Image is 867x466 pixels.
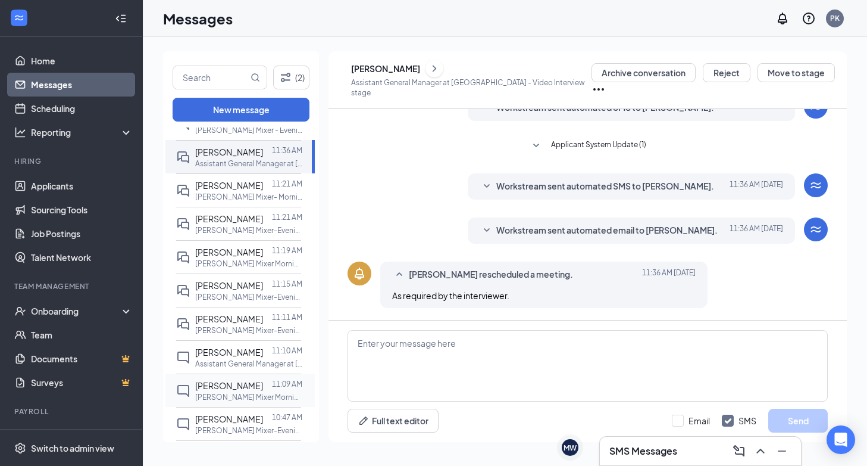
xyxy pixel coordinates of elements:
span: Workstream sent automated SMS to [PERSON_NAME]. [496,179,714,194]
svg: ChatInactive [176,350,190,365]
div: PK [830,13,840,23]
p: Assistant General Manager at [GEOGRAPHIC_DATA] [195,159,302,169]
a: Scheduling [31,97,133,120]
svg: WorkstreamLogo [809,178,823,192]
span: [PERSON_NAME] [195,347,263,358]
svg: Settings [14,442,26,454]
svg: DoubleChat [176,150,190,164]
a: Applicants [31,174,133,198]
a: Sourcing Tools [31,198,133,222]
span: Workstream sent automated email to [PERSON_NAME]. [496,223,718,238]
svg: Pen [358,415,370,427]
span: [DATE] 11:36 AM [730,223,783,238]
p: [PERSON_NAME] Mixer Morning/Day shifts at [GEOGRAPHIC_DATA] [195,392,302,402]
svg: QuestionInfo [802,11,816,26]
p: [PERSON_NAME] Mixer-Evening Shifts at [GEOGRAPHIC_DATA] [195,425,302,436]
button: Send [768,409,828,433]
p: 11:09 AM [272,379,302,389]
svg: SmallChevronDown [480,179,494,194]
button: New message [173,98,309,122]
span: [PERSON_NAME] [195,213,263,224]
span: [PERSON_NAME] [195,313,263,324]
a: Talent Network [31,246,133,269]
p: 10:47 AM [272,412,302,422]
svg: ComposeMessage [732,444,746,458]
svg: SmallChevronDown [480,223,494,238]
button: ChevronRight [425,60,443,77]
span: [PERSON_NAME] [195,147,263,157]
svg: DoubleChat [176,217,190,231]
input: Search [173,66,248,89]
svg: UserCheck [14,305,26,317]
button: Filter (2) [273,66,309,89]
p: 11:19 AM [272,246,302,256]
p: Assistant General Manager at [GEOGRAPHIC_DATA] - Video Interview stage [351,77,591,98]
span: [PERSON_NAME] [195,280,263,291]
svg: ChevronUp [753,444,768,458]
svg: ChevronRight [428,61,440,76]
svg: ChatInactive [176,417,190,431]
div: Open Intercom Messenger [827,425,855,454]
svg: Ellipses [591,82,606,97]
svg: WorkstreamLogo [13,12,25,24]
span: [PERSON_NAME] [195,180,263,191]
div: Payroll [14,406,130,417]
div: Hiring [14,156,130,166]
p: [PERSON_NAME] Mixer-Evening Shifts at [GEOGRAPHIC_DATA] [195,225,302,235]
p: 11:11 AM [272,312,302,322]
div: MW [564,443,577,453]
span: [PERSON_NAME] [195,380,263,391]
p: 11:21 AM [272,212,302,222]
p: Assistant General Manager at [GEOGRAPHIC_DATA] [195,359,302,369]
a: Team [31,323,133,347]
a: Job Postings [31,222,133,246]
svg: SmallChevronDown [529,139,543,153]
button: ChevronUp [751,442,770,461]
button: Reject [703,63,750,82]
p: 11:10 AM [272,346,302,356]
p: [PERSON_NAME] Mixer Morning/Day Shifts at [GEOGRAPHIC_DATA] [195,259,302,269]
svg: DoubleChat [176,250,190,265]
a: DocumentsCrown [31,347,133,371]
svg: ChatInactive [176,384,190,398]
button: SmallChevronDownApplicant System Update (1) [529,139,646,153]
svg: DoubleChat [176,284,190,298]
svg: Bell [352,266,367,281]
svg: Filter [278,70,293,85]
a: Home [31,49,133,73]
p: [PERSON_NAME] Mixer- Morning & Day Shifts at [GEOGRAPHIC_DATA] [195,192,302,202]
a: SurveysCrown [31,371,133,394]
div: Onboarding [31,305,123,317]
div: Team Management [14,281,130,291]
span: [PERSON_NAME] [195,247,263,257]
svg: WorkstreamLogo [809,222,823,237]
svg: Notifications [775,11,790,26]
p: 11:15 AM [272,279,302,289]
svg: MagnifyingGlass [251,73,260,82]
p: [PERSON_NAME] Mixer-Evening Shifts at [GEOGRAPHIC_DATA] [195,325,302,335]
span: [DATE] 11:36 AM [730,179,783,194]
p: 11:36 AM [272,145,302,156]
svg: SmallChevronUp [392,268,406,282]
div: Reporting [31,126,133,138]
button: Full text editorPen [348,409,439,433]
a: PayrollCrown [31,424,133,448]
p: [PERSON_NAME] Mixer-Evening Shifts at [GEOGRAPHIC_DATA] [195,292,302,302]
button: Move to stage [758,63,835,82]
svg: DoubleChat [176,317,190,331]
a: Messages [31,73,133,97]
h1: Messages [163,8,233,29]
button: Minimize [772,442,791,461]
div: Switch to admin view [31,442,114,454]
svg: Minimize [775,444,789,458]
button: Archive conversation [591,63,696,82]
span: [DATE] 11:36 AM [642,268,696,282]
div: [PERSON_NAME] [351,63,420,74]
svg: Collapse [115,13,127,24]
span: As required by the interviewer. [392,290,509,301]
h3: SMS Messages [609,445,677,458]
span: [PERSON_NAME] [195,414,263,424]
p: 11:21 AM [272,179,302,189]
svg: DoubleChat [176,184,190,198]
button: ComposeMessage [730,442,749,461]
